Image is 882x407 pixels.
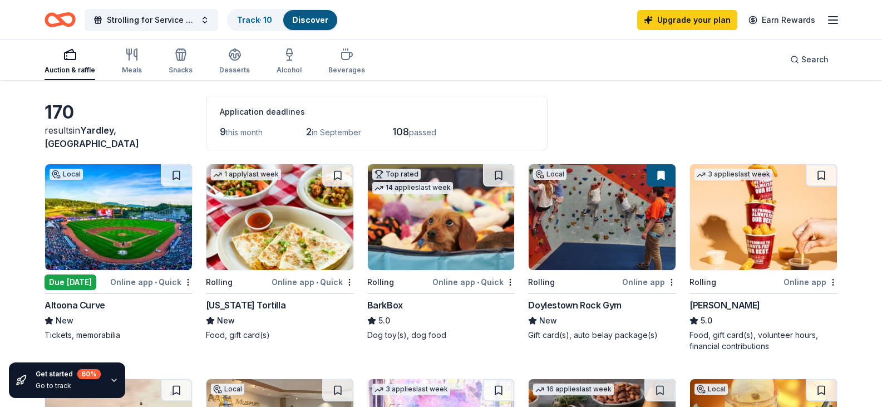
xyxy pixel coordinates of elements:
span: Yardley, [GEOGRAPHIC_DATA] [45,125,139,149]
span: this month [226,128,263,137]
span: • [316,278,318,287]
div: Top rated [372,169,421,180]
a: Image for Sheetz3 applieslast weekRollingOnline app[PERSON_NAME]5.0Food, gift card(s), volunteer ... [689,164,837,352]
button: Search [781,48,837,71]
div: Online app Quick [432,275,515,289]
div: Rolling [528,276,555,289]
img: Image for Sheetz [690,164,837,270]
span: 5.0 [701,314,712,327]
button: Track· 10Discover [227,9,338,31]
div: Application deadlines [220,105,534,119]
span: passed [409,128,436,137]
div: Online app Quick [272,275,354,289]
div: BarkBox [367,298,403,312]
div: [US_STATE] Tortilla [206,298,285,312]
button: Meals [122,43,142,80]
div: Get started [36,369,101,379]
div: Tickets, memorabilia [45,330,193,341]
button: Strolling for Service Dogs [85,9,218,31]
img: Image for California Tortilla [206,164,353,270]
div: Auction & raffle [45,66,95,75]
span: Strolling for Service Dogs [107,13,196,27]
span: • [477,278,479,287]
div: Rolling [206,276,233,289]
div: Meals [122,66,142,75]
button: Auction & raffle [45,43,95,80]
div: 60 % [77,369,101,379]
a: Earn Rewards [742,10,822,30]
div: Local [694,384,728,395]
button: Beverages [328,43,365,80]
div: Due [DATE] [45,274,96,290]
a: Track· 10 [237,15,272,24]
a: Image for California Tortilla1 applylast weekRollingOnline app•Quick[US_STATE] TortillaNewFood, g... [206,164,354,341]
span: 5.0 [378,314,390,327]
div: Local [50,169,83,180]
div: Food, gift card(s) [206,330,354,341]
div: Local [211,384,244,395]
div: Altoona Curve [45,298,105,312]
div: Food, gift card(s), volunteer hours, financial contributions [689,330,837,352]
span: • [155,278,157,287]
div: Local [533,169,566,180]
a: Image for BarkBoxTop rated14 applieslast weekRollingOnline app•QuickBarkBox5.0Dog toy(s), dog food [367,164,515,341]
div: Online app [622,275,676,289]
div: Dog toy(s), dog food [367,330,515,341]
div: Online app [784,275,837,289]
div: results [45,124,193,150]
div: Beverages [328,66,365,75]
a: Image for Doylestown Rock GymLocalRollingOnline appDoylestown Rock GymNewGift card(s), auto belay... [528,164,676,341]
div: 1 apply last week [211,169,281,180]
div: 3 applies last week [694,169,772,180]
span: in [45,125,139,149]
span: 108 [392,126,409,138]
div: Snacks [169,66,193,75]
img: Image for Doylestown Rock Gym [529,164,676,270]
a: Home [45,7,76,33]
div: Gift card(s), auto belay package(s) [528,330,676,341]
div: Alcohol [277,66,302,75]
div: Rolling [689,276,716,289]
span: New [539,314,557,327]
div: 14 applies last week [372,182,453,194]
a: Discover [292,15,328,24]
span: 2 [306,126,312,138]
img: Image for BarkBox [368,164,515,270]
div: 3 applies last week [372,384,450,395]
span: 9 [220,126,226,138]
button: Snacks [169,43,193,80]
div: 170 [45,101,193,124]
div: [PERSON_NAME] [689,298,760,312]
div: Desserts [219,66,250,75]
button: Alcohol [277,43,302,80]
span: New [217,314,235,327]
span: in September [312,128,361,137]
a: Image for Altoona CurveLocalDue [DATE]Online app•QuickAltoona CurveNewTickets, memorabilia [45,164,193,341]
span: New [56,314,73,327]
span: Search [801,53,829,66]
img: Image for Altoona Curve [45,164,192,270]
div: Online app Quick [110,275,193,289]
div: Doylestown Rock Gym [528,298,621,312]
a: Upgrade your plan [637,10,737,30]
button: Desserts [219,43,250,80]
div: 16 applies last week [533,384,614,395]
div: Rolling [367,276,394,289]
div: Go to track [36,381,101,390]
